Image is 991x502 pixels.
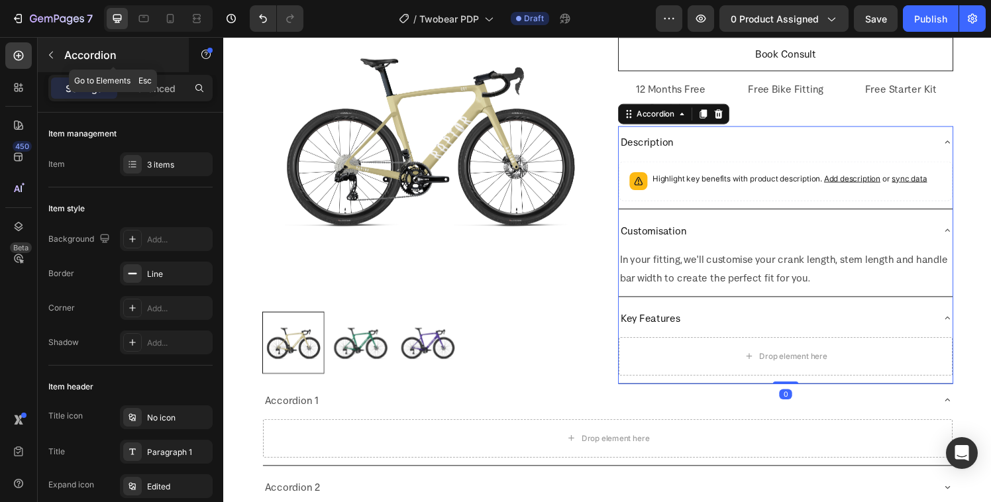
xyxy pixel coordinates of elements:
span: or [680,141,728,151]
p: Free Starter Kit [648,44,754,64]
iframe: Design area [223,37,991,502]
p: In your fitting, we'll customise your crank length, stem length and handle bar width to create th... [410,221,753,259]
p: Highlight key benefits with product description. [444,140,728,153]
span: Twobear PDP [419,12,479,26]
button: 7 [5,5,99,32]
p: Customisation [411,191,479,210]
p: Key Features [411,281,472,301]
div: Drop element here [554,325,625,336]
p: 12 Months Free Servicing [409,44,515,83]
button: Save [854,5,898,32]
div: Title icon [48,410,83,422]
div: Add... [147,303,209,315]
div: Rich Text Editor. Editing area: main [647,43,755,65]
span: / [413,12,417,26]
div: Add... [147,337,209,349]
div: Paragraph 1 [147,446,209,458]
p: Advanced [130,81,176,95]
div: Title [48,446,65,458]
div: Item [48,158,65,170]
span: Draft [524,13,544,25]
button: Publish [903,5,959,32]
p: Free Bike Fitting [529,44,635,64]
div: Rich Text Editor. Editing area: main [409,189,481,212]
div: Add... [147,234,209,246]
p: Settings [66,81,103,95]
div: Publish [914,12,947,26]
div: Background [48,230,113,248]
div: 3 items [147,159,209,171]
div: Undo/Redo [250,5,303,32]
span: sync data [692,141,728,151]
div: Edited [147,481,209,493]
div: Accordion [425,74,469,85]
div: Rich Text Editor. Editing area: main [408,43,517,84]
div: Beta [10,242,32,253]
div: 0 [575,364,588,375]
p: 7 [87,11,93,26]
div: Accordion 1 [40,364,101,387]
div: Corner [48,302,75,314]
div: Accordion 2 [40,454,101,477]
p: Accordion [64,47,177,63]
div: Rich Text Editor. Editing area: main [409,219,755,260]
div: Expand icon [48,479,94,491]
div: Rich Text Editor. Editing area: main [527,43,636,65]
button: 0 product assigned [719,5,849,32]
div: Rich Text Editor. Editing area: main [409,97,468,121]
div: Item style [48,203,85,215]
div: Item header [48,381,93,393]
div: 450 [13,141,32,152]
p: Description [411,99,466,119]
div: Shadow [48,336,79,348]
span: Save [865,13,887,25]
div: Line [147,268,209,280]
div: Rich Text Editor. Editing area: main [409,279,474,303]
div: Item management [48,128,117,140]
span: Add description [621,141,680,151]
div: Border [48,268,74,279]
div: Drop element here [370,410,441,421]
span: 0 product assigned [731,12,819,26]
div: No icon [147,412,209,424]
div: Open Intercom Messenger [946,437,978,469]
